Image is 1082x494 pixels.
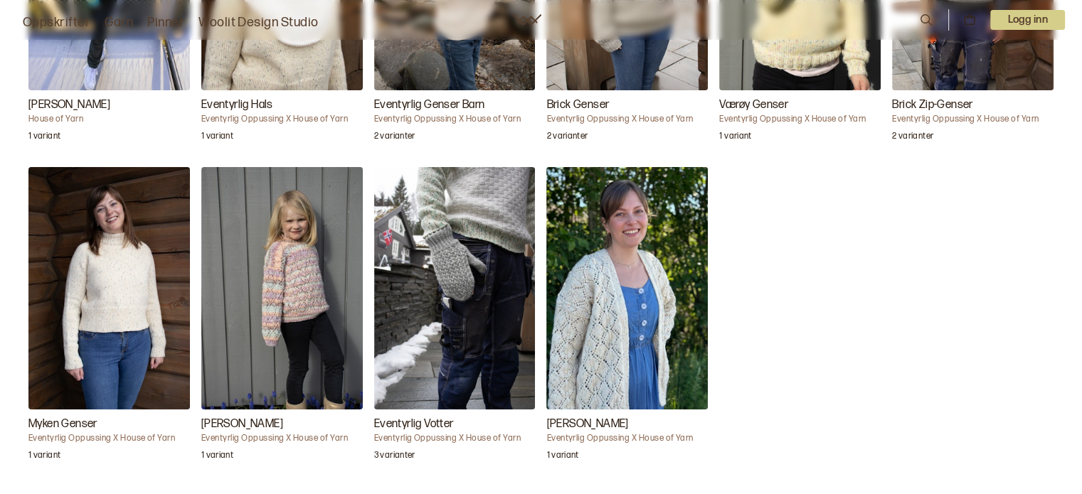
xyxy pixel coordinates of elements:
h3: [PERSON_NAME] [201,416,363,433]
h3: Myken Genser [28,416,190,433]
p: 1 variant [201,131,233,145]
a: Pinner [147,13,184,33]
h3: Eventyrlig Hals [201,97,363,114]
p: 1 variant [719,131,751,145]
h3: Værøy Genser [719,97,881,114]
button: User dropdown [990,10,1065,30]
a: Frei Jakke [546,167,708,469]
p: 1 variant [28,131,60,145]
h4: Eventyrlig Oppussing X House of Yarn [201,114,363,125]
a: Eventyrlig Votter [374,167,536,469]
a: Oppskrifter [23,13,90,33]
h3: [PERSON_NAME] [546,416,708,433]
a: Myken Genser [28,167,190,469]
h3: [PERSON_NAME] [28,97,190,114]
h4: Eventyrlig Oppussing X House of Yarn [201,433,363,444]
img: Eventyrlig Oppussing X House of YarnEventyrlig Votter [374,167,536,409]
p: 3 varianter [374,450,415,464]
p: Logg inn [990,10,1065,30]
a: Frei Genser [201,167,363,469]
img: Eventyrlig Oppussing X House of YarnFrei Jakke [546,167,708,409]
h4: Eventyrlig Oppussing X House of Yarn [546,433,708,444]
p: 2 varianter [546,131,588,145]
a: Woolit Design Studio [198,13,319,33]
h3: Brick Genser [546,97,708,114]
img: Eventyrlig Oppussing X House of YarnFrei Genser [201,167,363,409]
h4: Eventyrlig Oppussing X House of Yarn [374,433,536,444]
p: 1 variant [201,450,233,464]
p: 1 variant [28,450,60,464]
a: Woolit [513,14,541,26]
h4: House of Yarn [28,114,190,125]
img: Eventyrlig Oppussing X House of YarnMyken Genser [28,167,190,409]
p: 2 varianter [892,131,933,145]
h3: Eventyrlig Genser Barn [374,97,536,114]
h4: Eventyrlig Oppussing X House of Yarn [546,114,708,125]
h4: Eventyrlig Oppussing X House of Yarn [719,114,881,125]
h4: Eventyrlig Oppussing X House of Yarn [28,433,190,444]
h4: Eventyrlig Oppussing X House of Yarn [892,114,1054,125]
p: 2 varianter [374,131,415,145]
p: 1 variant [546,450,578,464]
h3: Eventyrlig Votter [374,416,536,433]
a: Garn [105,13,133,33]
h3: Brick Zip-Genser [892,97,1054,114]
h4: Eventyrlig Oppussing X House of Yarn [374,114,536,125]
